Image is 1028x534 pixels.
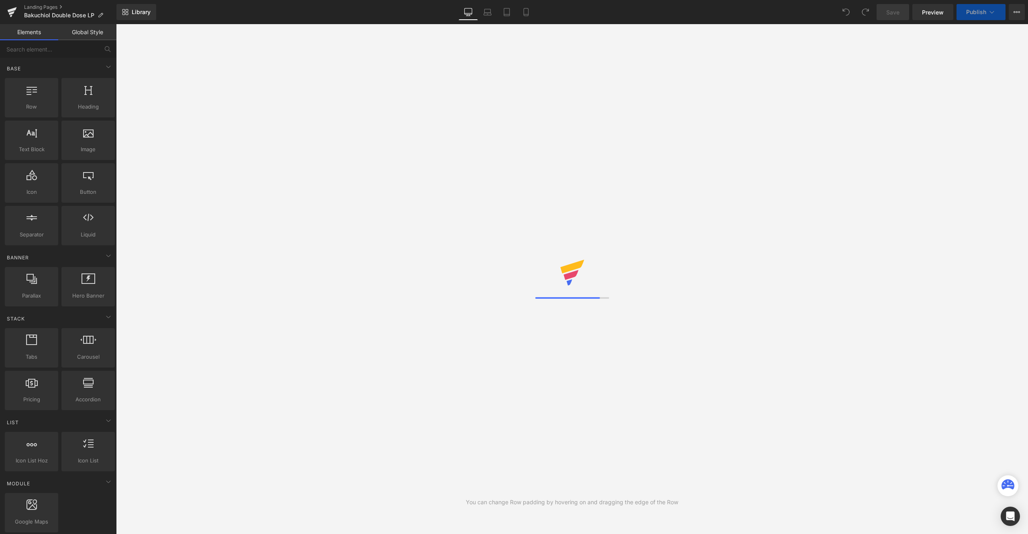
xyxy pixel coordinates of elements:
[966,9,986,15] span: Publish
[838,4,854,20] button: Undo
[6,419,20,426] span: List
[132,8,151,16] span: Library
[7,230,56,239] span: Separator
[64,395,112,404] span: Accordion
[957,4,1006,20] button: Publish
[64,145,112,154] span: Image
[64,456,112,465] span: Icon List
[64,103,112,111] span: Heading
[7,456,56,465] span: Icon List Hoz
[7,145,56,154] span: Text Block
[516,4,536,20] a: Mobile
[7,353,56,361] span: Tabs
[7,188,56,196] span: Icon
[7,395,56,404] span: Pricing
[116,4,156,20] a: New Library
[886,8,899,16] span: Save
[7,518,56,526] span: Google Maps
[64,230,112,239] span: Liquid
[459,4,478,20] a: Desktop
[6,254,30,261] span: Banner
[466,498,678,507] div: You can change Row padding by hovering on and dragging the edge of the Row
[1001,507,1020,526] div: Open Intercom Messenger
[912,4,953,20] a: Preview
[24,12,94,18] span: Bakuchiol Double Dose LP
[24,4,116,10] a: Landing Pages
[58,24,116,40] a: Global Style
[478,4,497,20] a: Laptop
[64,188,112,196] span: Button
[64,292,112,300] span: Hero Banner
[6,480,31,487] span: Module
[64,353,112,361] span: Carousel
[7,103,56,111] span: Row
[922,8,944,16] span: Preview
[7,292,56,300] span: Parallax
[1009,4,1025,20] button: More
[6,65,22,72] span: Base
[6,315,26,322] span: Stack
[857,4,873,20] button: Redo
[497,4,516,20] a: Tablet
